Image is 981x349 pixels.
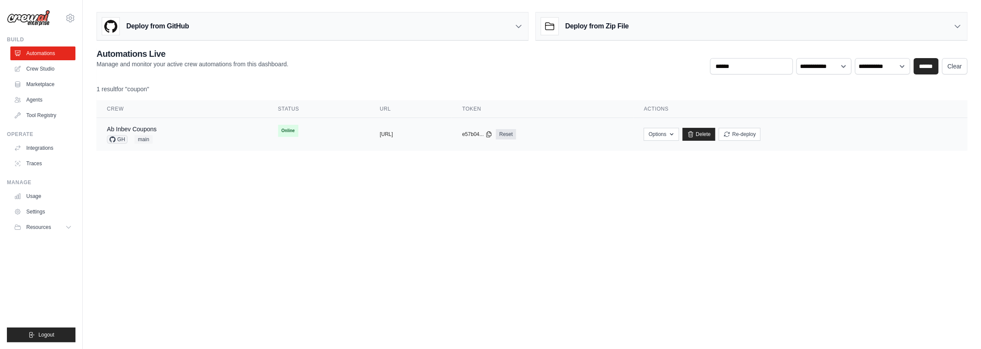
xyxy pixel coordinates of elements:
a: Reset [496,129,516,139]
a: Ab Inbev Coupons [107,126,156,133]
a: Traces [10,157,75,170]
div: Manage [7,179,75,186]
th: Crew [97,100,268,118]
p: Manage and monitor your active crew automations from this dashboard. [97,60,288,68]
th: URL [369,100,452,118]
h2: Automations Live [97,48,288,60]
button: Options [644,128,678,141]
div: Build [7,36,75,43]
span: Online [278,125,298,137]
span: main [134,135,153,144]
span: GH [107,135,128,144]
img: Logo [7,10,50,26]
span: Logout [38,331,54,338]
span: 1 result [97,86,116,93]
a: Marketplace [10,77,75,91]
button: Logout [7,327,75,342]
th: Token [452,100,633,118]
button: Resources [10,220,75,234]
button: Re-deploy [719,128,760,141]
a: Usage [10,189,75,203]
span: Resources [26,224,51,231]
a: Settings [10,205,75,219]
th: Actions [633,100,967,118]
a: Automations [10,46,75,60]
img: GitHub Logo [102,18,119,35]
div: for "coupon" [97,85,967,93]
h3: Deploy from GitHub [126,21,189,31]
th: Status [268,100,369,118]
button: e57b04... [462,131,492,138]
a: Integrations [10,141,75,155]
a: Delete [682,128,715,141]
a: Clear [942,58,967,74]
a: Tool Registry [10,108,75,122]
a: Crew Studio [10,62,75,76]
div: Operate [7,131,75,138]
h3: Deploy from Zip File [565,21,628,31]
a: Agents [10,93,75,107]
